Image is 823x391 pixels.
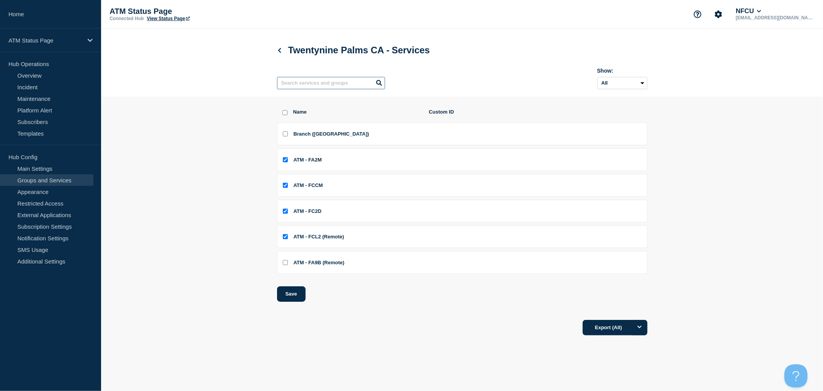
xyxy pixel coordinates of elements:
[288,45,430,56] span: Services
[110,7,264,16] p: ATM Status Page
[734,15,815,20] p: [EMAIL_ADDRESS][DOMAIN_NAME]
[429,109,644,116] span: Custom ID
[8,37,83,44] p: ATM Status Page
[283,234,288,239] input: ATM - FCL2 (Remote) checkbox
[282,110,287,115] input: select all checkbox
[147,16,190,21] a: View Status Page
[277,77,385,89] input: Search services and groups
[734,7,763,15] button: NFCU
[283,157,288,162] input: ATM - FA2M checkbox
[277,286,306,302] button: Save
[294,131,369,137] span: Branch ([GEOGRAPHIC_DATA])
[632,320,647,335] button: Options
[283,209,288,214] input: ATM - FC2D checkbox
[597,77,647,89] select: Archived
[689,6,706,22] button: Support
[110,16,144,21] p: Connected Hub
[294,157,322,163] span: ATM - FA2M
[294,234,344,240] span: ATM - FCL2 (Remote)
[294,182,323,188] span: ATM - FCCM
[294,260,345,265] span: ATM - FA9B (Remote)
[597,68,647,74] div: Show:
[293,109,420,116] span: Name
[288,45,390,55] span: Twentynine Palms CA -
[283,131,288,136] input: Branch (Twentynine Palms CA) checkbox
[283,260,288,265] input: ATM - FA9B (Remote) checkbox
[784,364,808,388] iframe: Help Scout Beacon - Open
[583,320,647,335] button: Export (All)
[283,183,288,188] input: ATM - FCCM checkbox
[710,6,727,22] button: Account settings
[294,208,322,214] span: ATM - FC2D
